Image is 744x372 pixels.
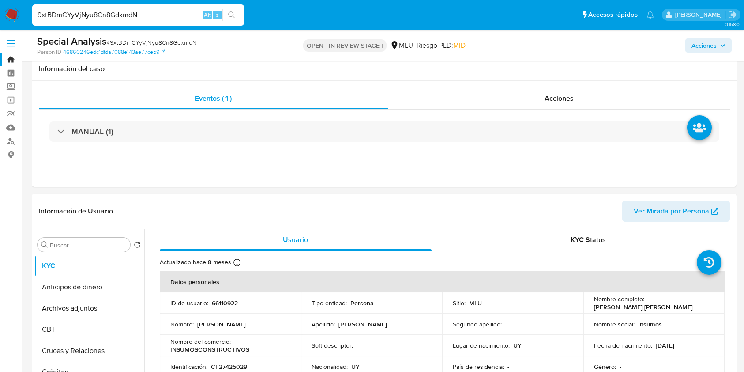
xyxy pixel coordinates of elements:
p: - [505,320,507,328]
b: Special Analysis [37,34,106,48]
p: Insumos [638,320,662,328]
button: Acciones [685,38,732,53]
button: KYC [34,255,144,277]
p: - [507,363,509,371]
input: Buscar [50,241,127,249]
p: Soft descriptor : [312,342,353,349]
p: Tipo entidad : [312,299,347,307]
p: [PERSON_NAME] [PERSON_NAME] [594,303,693,311]
p: Segundo apellido : [453,320,502,328]
a: Salir [728,10,737,19]
h3: MANUAL (1) [71,127,113,137]
p: Actualizado hace 8 meses [160,258,231,266]
p: Lugar de nacimiento : [453,342,510,349]
p: [DATE] [656,342,674,349]
span: Acciones [545,93,574,103]
p: Sitio : [453,299,466,307]
p: MLU [469,299,482,307]
a: 46860246edc1dfda7088e143ae77ceb9 [63,48,165,56]
p: UY [351,363,360,371]
button: Ver Mirada por Persona [622,201,730,222]
span: Riesgo PLD: [417,41,466,50]
b: Person ID [37,48,61,56]
p: [PERSON_NAME] [197,320,246,328]
h1: Información del caso [39,65,730,73]
p: UY [513,342,522,349]
button: Buscar [41,241,48,248]
button: Anticipos de dinero [34,277,144,298]
p: Fecha de nacimiento : [594,342,652,349]
p: - [357,342,358,349]
span: Alt [204,11,211,19]
p: País de residencia : [453,363,504,371]
button: search-icon [222,9,240,21]
p: Identificación : [170,363,207,371]
p: INSUMOSCONSTRUCTIVOS [170,345,249,353]
h1: Información de Usuario [39,207,113,216]
p: ximena.felix@mercadolibre.com [675,11,725,19]
button: Cruces y Relaciones [34,340,144,361]
p: ID de usuario : [170,299,208,307]
span: # 9xtBDmCYyVjNyu8Cn8GdxmdN [106,38,197,47]
p: Nombre : [170,320,194,328]
p: OPEN - IN REVIEW STAGE I [303,39,387,52]
p: - [620,363,621,371]
button: CBT [34,319,144,340]
span: Usuario [283,235,308,245]
button: Volver al orden por defecto [134,241,141,251]
p: [PERSON_NAME] [338,320,387,328]
span: Accesos rápidos [588,10,638,19]
span: Acciones [691,38,717,53]
span: Eventos ( 1 ) [195,93,232,103]
p: Nacionalidad : [312,363,348,371]
span: Ver Mirada por Persona [634,201,709,222]
p: Nombre social : [594,320,635,328]
a: Notificaciones [646,11,654,19]
span: s [216,11,218,19]
p: Nombre completo : [594,295,644,303]
p: Género : [594,363,616,371]
p: Apellido : [312,320,335,328]
p: 66110922 [212,299,238,307]
p: Nombre del comercio : [170,338,231,345]
span: MID [453,40,466,50]
span: KYC Status [571,235,606,245]
button: Archivos adjuntos [34,298,144,319]
div: MANUAL (1) [49,121,719,142]
p: Persona [350,299,374,307]
p: CI 27425029 [211,363,247,371]
th: Datos personales [160,271,725,292]
div: MLU [390,41,413,50]
input: Buscar usuario o caso... [32,9,244,21]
